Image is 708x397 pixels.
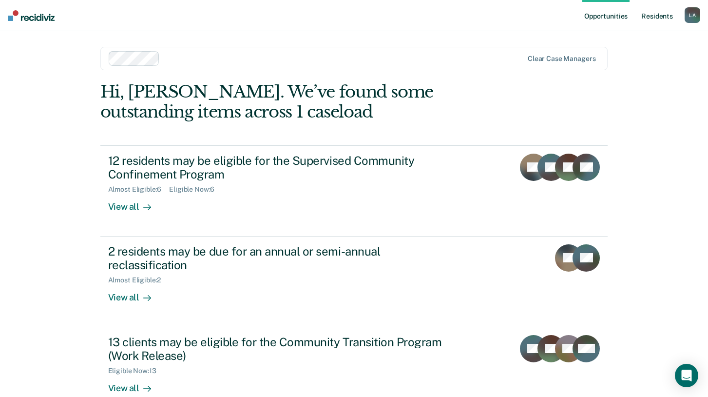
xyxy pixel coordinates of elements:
div: Almost Eligible : 2 [108,276,169,284]
div: Hi, [PERSON_NAME]. We’ve found some outstanding items across 1 caseload [100,82,506,122]
div: View all [108,375,163,394]
button: LA [685,7,700,23]
div: Eligible Now : 6 [169,185,222,194]
div: 12 residents may be eligible for the Supervised Community Confinement Program [108,154,450,182]
div: Eligible Now : 13 [108,367,164,375]
img: Recidiviz [8,10,55,21]
div: Almost Eligible : 6 [108,185,170,194]
div: L A [685,7,700,23]
div: Clear case managers [528,55,595,63]
div: 13 clients may be eligible for the Community Transition Program (Work Release) [108,335,450,363]
a: 2 residents may be due for an annual or semi-annual reclassificationAlmost Eligible:2View all [100,237,608,327]
div: View all [108,284,163,303]
div: View all [108,194,163,213]
div: Open Intercom Messenger [675,364,698,387]
div: 2 residents may be due for an annual or semi-annual reclassification [108,244,450,273]
a: 12 residents may be eligible for the Supervised Community Confinement ProgramAlmost Eligible:6Eli... [100,145,608,237]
